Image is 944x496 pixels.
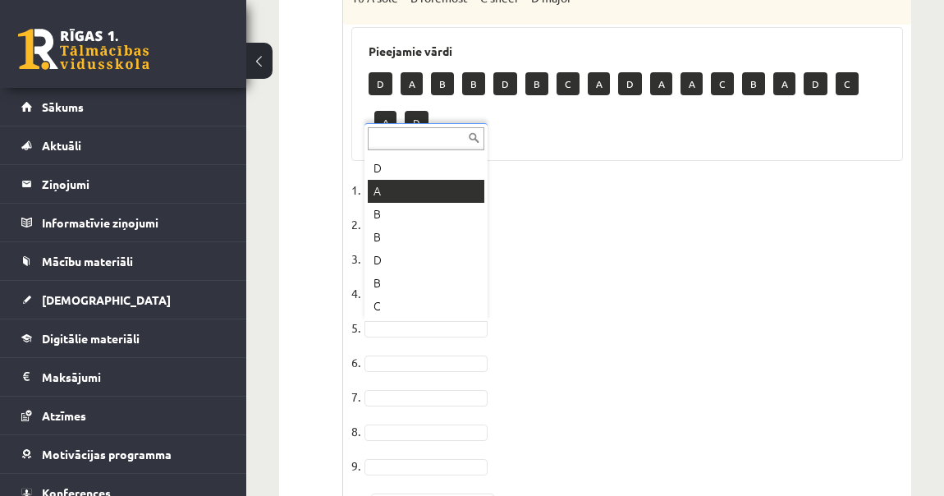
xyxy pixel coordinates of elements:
[368,157,484,180] div: D
[368,180,484,203] div: A
[368,203,484,226] div: B
[368,295,484,318] div: C
[368,249,484,272] div: D
[368,226,484,249] div: B
[368,272,484,295] div: B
